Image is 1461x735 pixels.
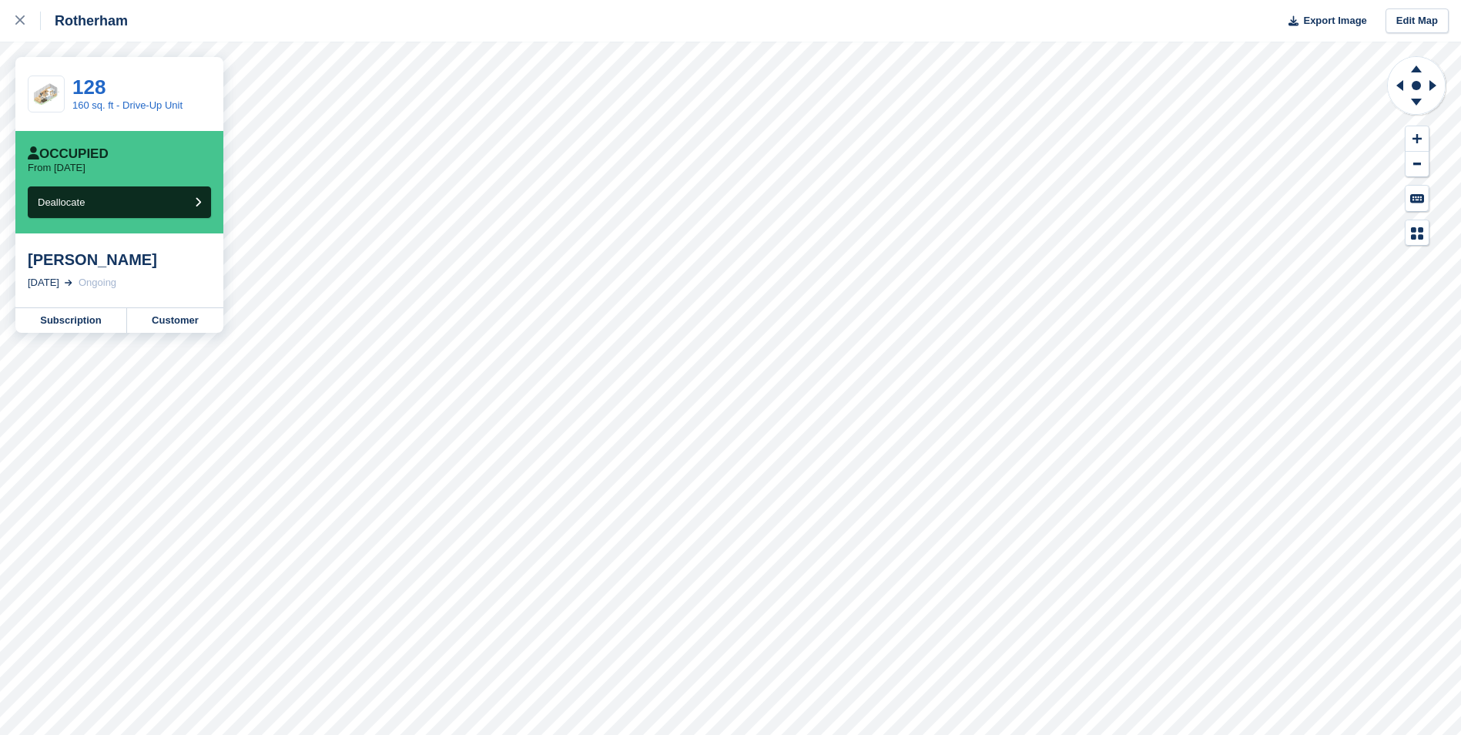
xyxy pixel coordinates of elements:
[72,99,183,111] a: 160 sq. ft - Drive-Up Unit
[28,146,109,162] div: Occupied
[1406,152,1429,177] button: Zoom Out
[28,186,211,218] button: Deallocate
[1386,8,1449,34] a: Edit Map
[79,275,116,290] div: Ongoing
[65,280,72,286] img: arrow-right-light-icn-cde0832a797a2874e46488d9cf13f60e5c3a73dbe684e267c42b8395dfbc2abf.svg
[28,250,211,269] div: [PERSON_NAME]
[41,12,128,30] div: Rotherham
[127,308,223,333] a: Customer
[1279,8,1367,34] button: Export Image
[72,76,106,99] a: 128
[28,162,85,174] p: From [DATE]
[15,308,127,333] a: Subscription
[1406,126,1429,152] button: Zoom In
[38,196,85,208] span: Deallocate
[1406,186,1429,211] button: Keyboard Shortcuts
[1303,13,1366,29] span: Export Image
[28,275,59,290] div: [DATE]
[28,82,64,106] img: SCA-160sqft.jpg
[1406,220,1429,246] button: Map Legend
